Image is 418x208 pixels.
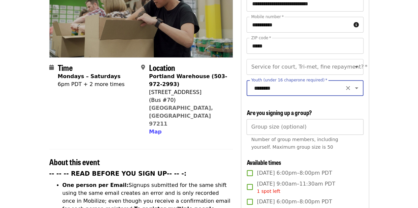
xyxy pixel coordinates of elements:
i: calendar icon [49,64,54,71]
a: [GEOGRAPHIC_DATA], [GEOGRAPHIC_DATA] 97211 [149,105,213,127]
span: Location [149,62,175,73]
span: Are you signing up a group? [247,108,312,117]
span: [DATE] 9:00am–11:30am PDT [257,180,335,195]
div: 6pm PDT + 2 more times [58,80,125,88]
strong: -- -- -- READ BEFORE YOU SIGN UP-- -- -: [49,170,187,177]
span: [DATE] 6:00pm–8:00pm PDT [257,198,332,206]
button: Clear [343,83,353,93]
span: Available times [247,158,281,166]
strong: Mondays – Saturdays [58,73,121,79]
span: 1 spot left [257,189,280,194]
div: (Bus #70) [149,96,228,104]
input: [object Object] [247,119,363,135]
span: Time [58,62,73,73]
div: [STREET_ADDRESS] [149,88,228,96]
span: Map [149,129,162,135]
button: Open [352,62,361,72]
i: map-marker-alt icon [141,64,145,71]
i: circle-info icon [354,22,359,28]
span: About this event [49,156,100,167]
span: Number of group members, including yourself. Maximum group size is 50 [251,137,338,150]
label: Mobile number [251,15,284,19]
input: Mobile number [247,17,351,33]
input: ZIP code [247,38,363,54]
label: ZIP code [251,36,271,40]
label: Youth (under 16 chaperone required) [251,78,327,82]
strong: One person per Email: [62,182,129,188]
span: [DATE] 6:00pm–8:00pm PDT [257,169,332,177]
strong: Portland Warehouse (503-972-2993) [149,73,227,87]
button: Map [149,128,162,136]
button: Open [352,83,361,93]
